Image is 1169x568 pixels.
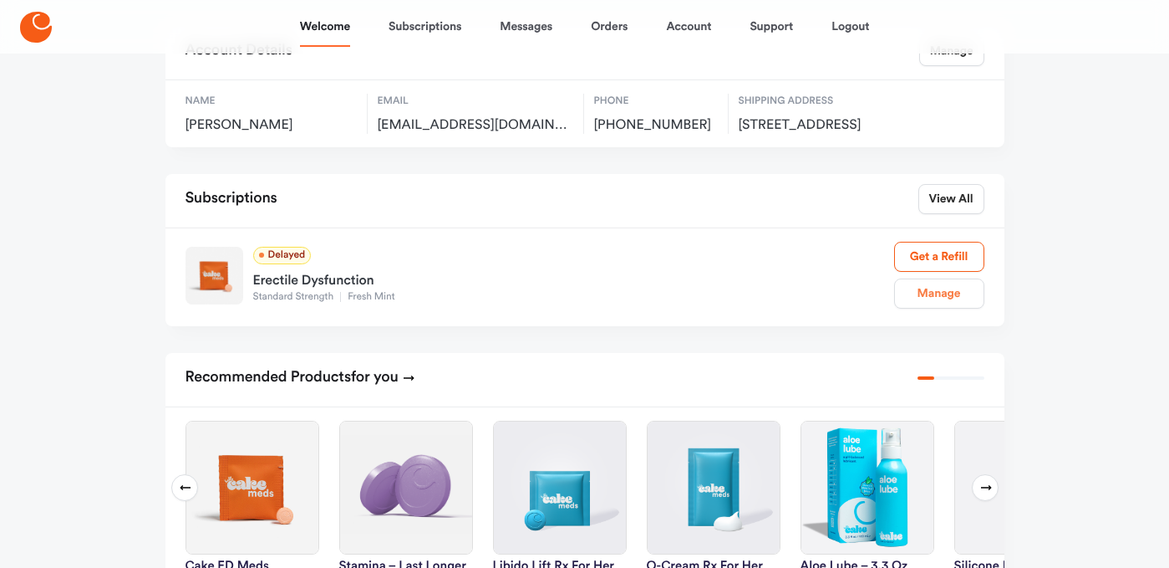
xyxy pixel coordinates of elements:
[378,94,573,109] span: Email
[739,117,918,134] span: 3021 Casillero St, Schertz, US, 78154
[253,264,894,291] div: Erectile Dysfunction
[750,7,793,47] a: Support
[253,292,341,302] span: Standard Strength
[494,422,626,554] img: Libido Lift Rx For Her
[594,94,718,109] span: Phone
[300,7,350,47] a: Welcome
[186,117,357,134] span: [PERSON_NAME]
[351,370,399,385] span: for you
[186,247,243,304] img: Standard Strength
[186,184,277,214] h2: Subscriptions
[186,363,415,393] h2: Recommended Products
[594,117,718,134] span: [PHONE_NUMBER]
[186,94,357,109] span: Name
[894,242,984,272] a: Get a Refill
[918,184,984,214] a: View All
[186,422,318,554] img: Cake ED Meds
[591,7,628,47] a: Orders
[340,422,472,554] img: Stamina – Last Longer
[955,422,1087,554] img: silicone lube – value size
[666,7,711,47] a: Account
[894,279,984,309] a: Manage
[831,7,869,47] a: Logout
[340,292,402,302] span: Fresh Mint
[378,117,573,134] span: jcavila87@yahoo.com
[801,422,933,554] img: Aloe Lube – 3.3 oz
[739,94,918,109] span: Shipping Address
[500,7,552,47] a: Messages
[253,264,894,304] a: Erectile DysfunctionStandard StrengthFresh Mint
[253,247,312,264] span: Delayed
[389,7,461,47] a: Subscriptions
[648,422,780,554] img: O-Cream Rx for Her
